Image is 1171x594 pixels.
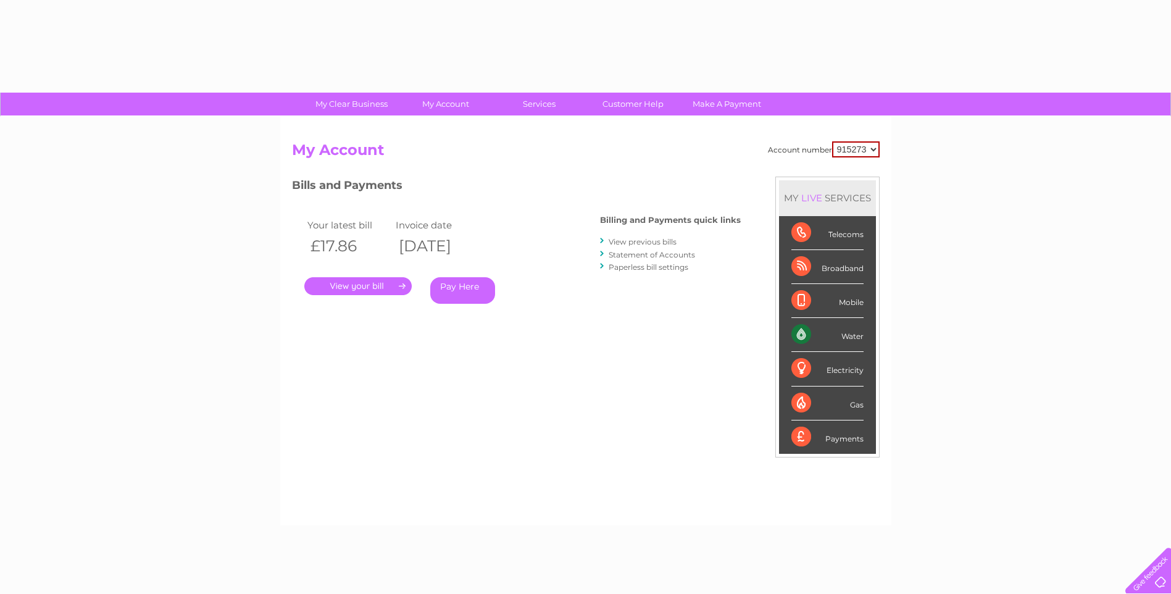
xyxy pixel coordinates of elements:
a: Customer Help [582,93,684,115]
a: My Clear Business [301,93,402,115]
a: Make A Payment [676,93,778,115]
div: Account number [768,141,880,157]
th: [DATE] [393,233,481,259]
div: Gas [791,387,864,420]
a: Services [488,93,590,115]
a: Paperless bill settings [609,262,688,272]
a: Pay Here [430,277,495,304]
div: Water [791,318,864,352]
div: Mobile [791,284,864,318]
div: Payments [791,420,864,454]
a: View previous bills [609,237,677,246]
div: Telecoms [791,216,864,250]
h2: My Account [292,141,880,165]
th: £17.86 [304,233,393,259]
div: Electricity [791,352,864,386]
div: LIVE [799,192,825,204]
div: MY SERVICES [779,180,876,215]
td: Invoice date [393,217,481,233]
div: Broadband [791,250,864,284]
h3: Bills and Payments [292,177,741,198]
a: My Account [394,93,496,115]
a: . [304,277,412,295]
a: Statement of Accounts [609,250,695,259]
td: Your latest bill [304,217,393,233]
h4: Billing and Payments quick links [600,215,741,225]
